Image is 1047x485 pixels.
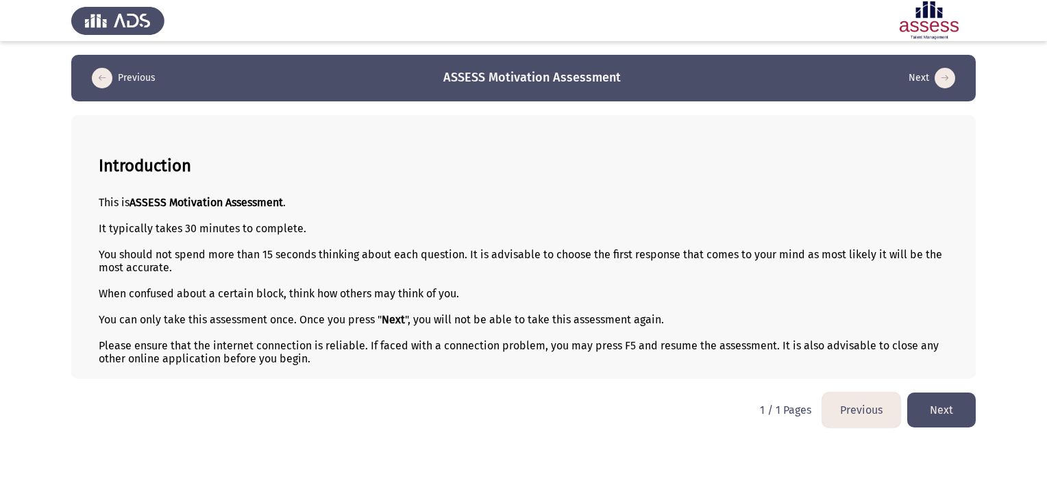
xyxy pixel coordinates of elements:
img: Assess Talent Management logo [71,1,164,40]
button: load next page [907,393,976,427]
div: It typically takes 30 minutes to complete. [99,222,948,235]
b: Introduction [99,156,191,175]
b: Next [382,313,405,326]
h3: ASSESS Motivation Assessment [443,69,621,86]
div: You should not spend more than 15 seconds thinking about each question. It is advisable to choose... [99,248,948,274]
p: 1 / 1 Pages [760,403,811,416]
button: load previous page [822,393,900,427]
div: This is . [99,196,948,209]
b: ASSESS Motivation Assessment [130,196,283,209]
button: load next page [904,67,959,89]
button: load previous page [88,67,160,89]
img: Assessment logo of Motivation Assessment [883,1,976,40]
div: You can only take this assessment once. Once you press " ", you will not be able to take this ass... [99,313,948,326]
div: When confused about a certain block, think how others may think of you. [99,287,948,300]
div: Please ensure that the internet connection is reliable. If faced with a connection problem, you m... [99,339,948,365]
